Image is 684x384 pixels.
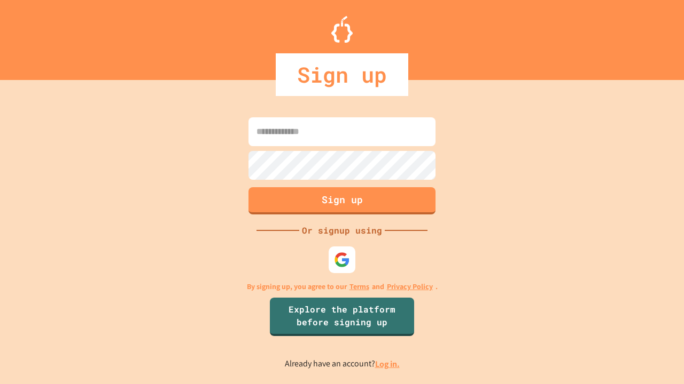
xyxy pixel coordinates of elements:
[299,224,385,237] div: Or signup using
[247,281,438,292] p: By signing up, you agree to our and .
[349,281,369,292] a: Terms
[375,358,400,370] a: Log in.
[331,16,353,43] img: Logo.svg
[248,187,436,214] button: Sign up
[276,53,408,96] div: Sign up
[270,298,414,336] a: Explore the platform before signing up
[387,281,433,292] a: Privacy Policy
[334,252,350,268] img: google-icon.svg
[285,357,400,371] p: Already have an account?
